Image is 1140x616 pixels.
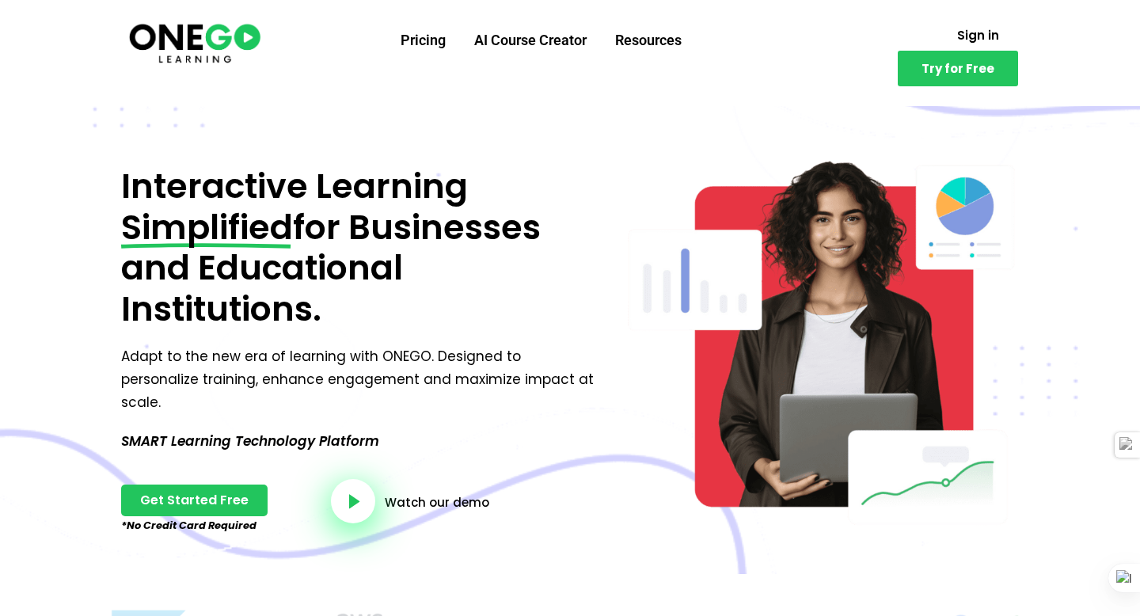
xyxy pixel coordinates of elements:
span: Try for Free [921,63,994,74]
span: Sign in [957,29,999,41]
a: Pricing [386,20,460,61]
em: *No Credit Card Required [121,518,256,533]
a: Watch our demo [385,496,489,508]
a: video-button [331,479,375,523]
span: Get Started Free [140,494,249,507]
span: Interactive Learning [121,162,468,210]
a: Sign in [938,20,1018,51]
a: Get Started Free [121,485,268,516]
span: for Businesses and Educational Institutions. [121,203,541,333]
p: SMART Learning Technology Platform [121,430,600,453]
a: Resources [601,20,696,61]
p: Adapt to the new era of learning with ONEGO. Designed to personalize training, enhance engagement... [121,345,600,414]
a: AI Course Creator [460,20,601,61]
a: Try for Free [898,51,1018,86]
span: Simplified [121,207,293,249]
